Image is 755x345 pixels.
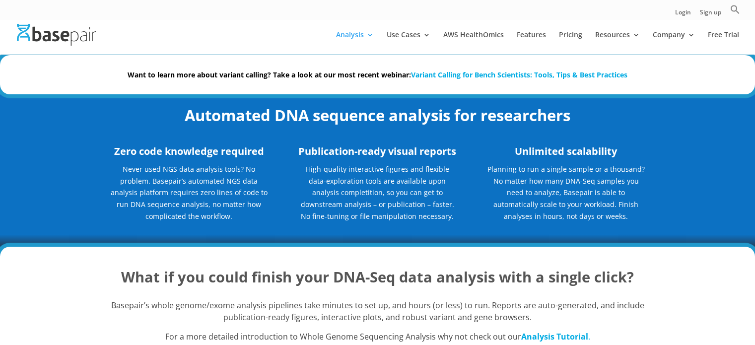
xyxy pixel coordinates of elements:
[521,331,588,342] strong: Analysis Tutorial
[17,24,96,45] img: Basepair
[730,4,740,14] svg: Search
[730,4,740,20] a: Search Icon Link
[387,31,430,55] a: Use Cases
[559,31,582,55] a: Pricing
[110,144,269,163] h3: Zero code knowledge required
[336,31,374,55] a: Analysis
[110,331,646,343] p: For a more detailed introduction to Whole Genome Sequencing Analysis why not check out our
[121,267,634,286] strong: What if you could finish your DNA-Seq data analysis with a single click?
[128,70,627,79] strong: Want to learn more about variant calling? Take a look at our most recent webinar:
[110,300,646,332] p: Basepair’s whole genome/exome analysis pipelines take minutes to set up, and hours (or less) to r...
[298,163,457,222] p: High-quality interactive figures and flexible data-exploration tools are available upon analysis ...
[521,331,590,342] a: Analysis Tutorial.
[653,31,695,55] a: Company
[486,144,645,163] h3: Unlimited scalability
[517,31,546,55] a: Features
[675,9,691,20] a: Login
[298,144,457,163] h3: Publication-ready visual reports
[700,9,721,20] a: Sign up
[110,163,269,229] p: Never used NGS data analysis tools? No problem. Basepair’s automated NGS data analysis platform r...
[486,163,645,222] p: Planning to run a single sample or a thousand? No matter how many DNA-Seq samples you need to ana...
[185,105,570,126] strong: Automated DNA sequence analysis for researchers
[411,70,627,79] a: Variant Calling for Bench Scientists: Tools, Tips & Best Practices
[595,31,640,55] a: Resources
[443,31,504,55] a: AWS HealthOmics
[708,31,739,55] a: Free Trial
